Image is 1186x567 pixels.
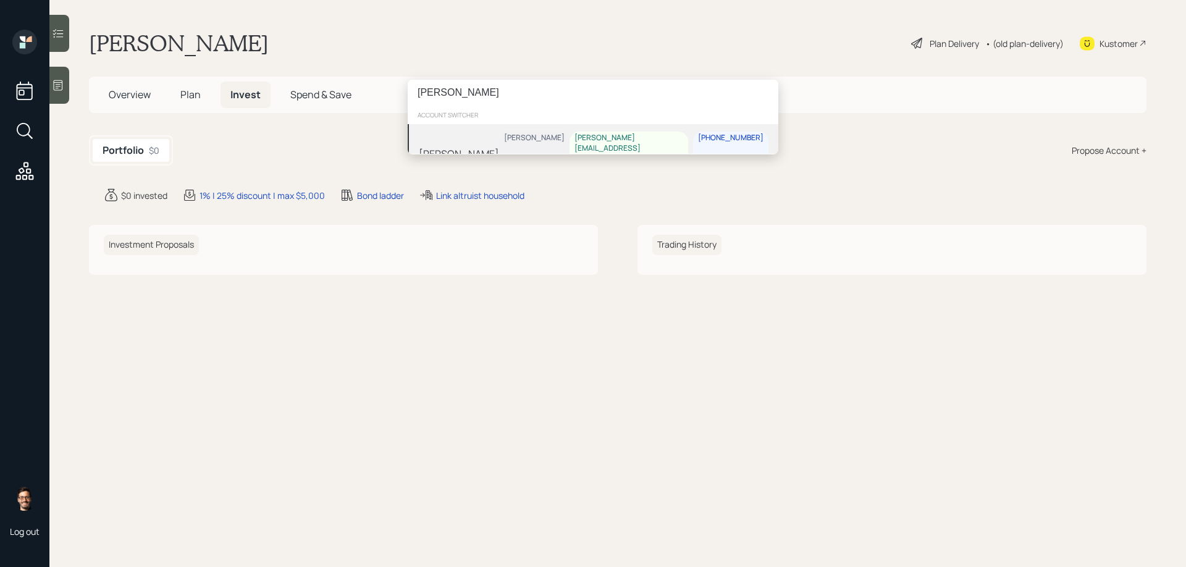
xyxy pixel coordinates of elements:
div: [PHONE_NUMBER] [698,133,763,143]
div: [PERSON_NAME] [419,146,499,161]
div: [PERSON_NAME] [504,133,565,143]
div: [PERSON_NAME][EMAIL_ADDRESS][PERSON_NAME][DOMAIN_NAME] [574,133,683,174]
input: Type a command or search… [408,80,778,106]
div: account switcher [408,106,778,124]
